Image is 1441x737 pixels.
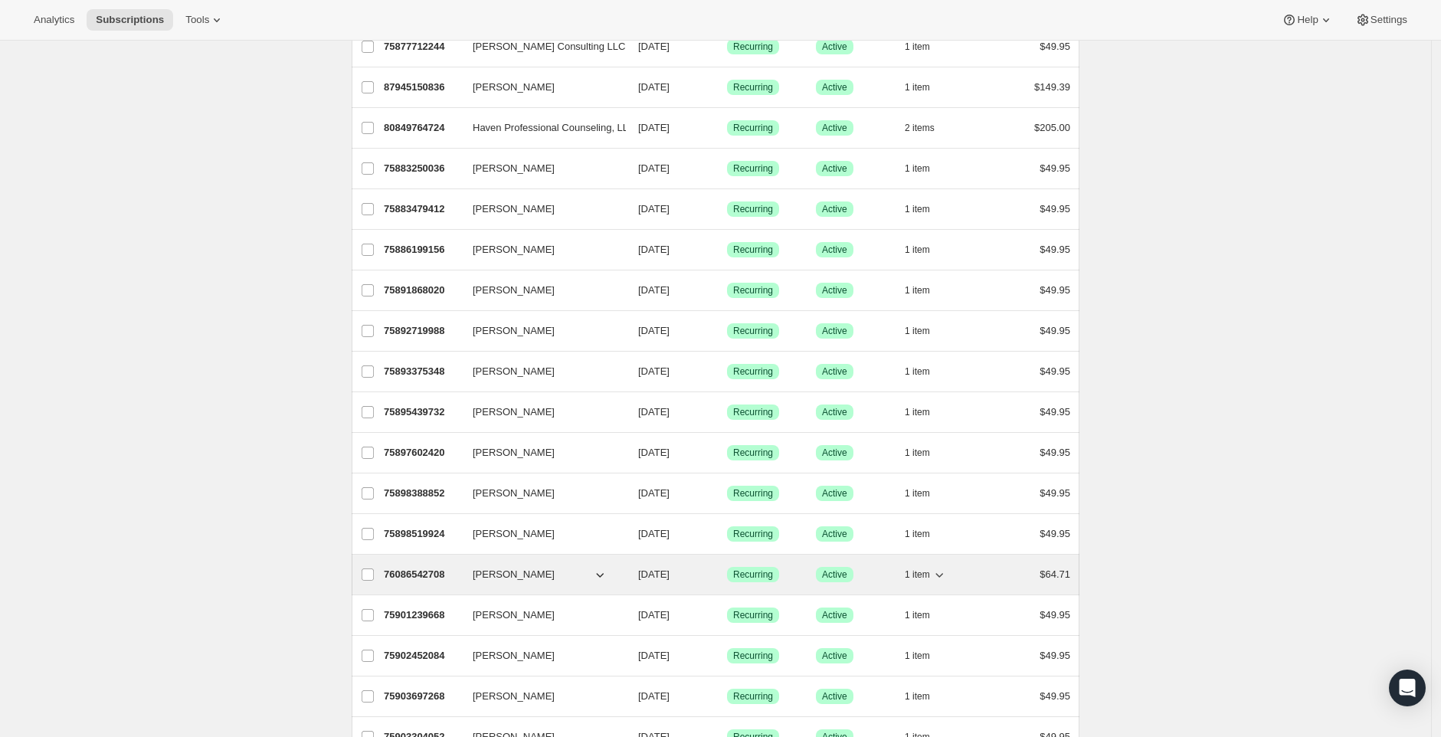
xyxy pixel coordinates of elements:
button: 1 item [905,686,947,707]
span: [PERSON_NAME] [473,405,555,420]
span: Active [822,365,847,378]
div: 75895439732[PERSON_NAME][DATE]SuccessRecurringSuccessActive1 item$49.95 [384,401,1070,423]
span: [PERSON_NAME] Consulting LLC [473,39,625,54]
button: 1 item [905,36,947,57]
p: 87945150836 [384,80,460,95]
span: $205.00 [1034,122,1070,133]
span: [DATE] [638,203,670,215]
div: 75898519924[PERSON_NAME][DATE]SuccessRecurringSuccessActive1 item$49.95 [384,523,1070,545]
p: 76086542708 [384,567,460,582]
button: [PERSON_NAME] [463,684,617,709]
span: [PERSON_NAME] [473,161,555,176]
button: 1 item [905,320,947,342]
span: [PERSON_NAME] [473,201,555,217]
div: 75902452084[PERSON_NAME][DATE]SuccessRecurringSuccessActive1 item$49.95 [384,645,1070,667]
button: 1 item [905,280,947,301]
span: [DATE] [638,365,670,377]
span: 1 item [905,284,930,296]
span: $49.95 [1040,528,1070,539]
button: 1 item [905,564,947,585]
button: 2 items [905,117,951,139]
button: Settings [1346,9,1416,31]
span: $49.95 [1040,690,1070,702]
button: 1 item [905,77,947,98]
button: [PERSON_NAME] [463,197,617,221]
span: [PERSON_NAME] [473,486,555,501]
span: Analytics [34,14,74,26]
span: Active [822,528,847,540]
span: Tools [185,14,209,26]
div: Open Intercom Messenger [1389,670,1426,706]
span: $49.95 [1040,284,1070,296]
span: 1 item [905,568,930,581]
span: 1 item [905,162,930,175]
span: Active [822,284,847,296]
div: 75903697268[PERSON_NAME][DATE]SuccessRecurringSuccessActive1 item$49.95 [384,686,1070,707]
span: Active [822,203,847,215]
span: Recurring [733,244,773,256]
button: [PERSON_NAME] [463,644,617,668]
span: Recurring [733,568,773,581]
button: 1 item [905,645,947,667]
span: 1 item [905,690,930,703]
span: [DATE] [638,162,670,174]
button: 1 item [905,158,947,179]
div: 75901239668[PERSON_NAME][DATE]SuccessRecurringSuccessActive1 item$49.95 [384,604,1070,626]
span: Recurring [733,203,773,215]
span: 1 item [905,609,930,621]
span: 1 item [905,528,930,540]
button: [PERSON_NAME] [463,156,617,181]
span: $49.95 [1040,487,1070,499]
span: [DATE] [638,41,670,52]
span: [PERSON_NAME] [473,283,555,298]
span: Active [822,325,847,337]
span: [PERSON_NAME] [473,364,555,379]
span: [DATE] [638,528,670,539]
button: [PERSON_NAME] [463,400,617,424]
div: 80849764724Haven Professional Counseling, LLC[DATE]SuccessRecurringSuccessActive2 items$205.00 [384,117,1070,139]
div: 75897602420[PERSON_NAME][DATE]SuccessRecurringSuccessActive1 item$49.95 [384,442,1070,463]
p: 75883250036 [384,161,460,176]
span: [PERSON_NAME] [473,648,555,663]
span: [PERSON_NAME] [473,323,555,339]
span: [DATE] [638,325,670,336]
button: 1 item [905,401,947,423]
span: Recurring [733,609,773,621]
span: Recurring [733,81,773,93]
span: 1 item [905,81,930,93]
span: $49.95 [1040,365,1070,377]
p: 75893375348 [384,364,460,379]
span: [DATE] [638,447,670,458]
span: [DATE] [638,650,670,661]
button: [PERSON_NAME] [463,359,617,384]
span: $49.95 [1040,203,1070,215]
p: 75895439732 [384,405,460,420]
p: 75883479412 [384,201,460,217]
button: [PERSON_NAME] [463,319,617,343]
span: Recurring [733,690,773,703]
span: 1 item [905,325,930,337]
p: 75877712244 [384,39,460,54]
button: Subscriptions [87,9,173,31]
div: 75892719988[PERSON_NAME][DATE]SuccessRecurringSuccessActive1 item$49.95 [384,320,1070,342]
button: 1 item [905,239,947,260]
span: Recurring [733,406,773,418]
div: 75883250036[PERSON_NAME][DATE]SuccessRecurringSuccessActive1 item$49.95 [384,158,1070,179]
span: [DATE] [638,568,670,580]
button: Haven Professional Counseling, LLC [463,116,617,140]
span: [PERSON_NAME] [473,608,555,623]
span: $49.95 [1040,162,1070,174]
button: [PERSON_NAME] [463,278,617,303]
button: 1 item [905,523,947,545]
p: 75886199156 [384,242,460,257]
span: Recurring [733,41,773,53]
p: 75903697268 [384,689,460,704]
span: $49.95 [1040,41,1070,52]
span: Recurring [733,325,773,337]
span: [DATE] [638,487,670,499]
button: [PERSON_NAME] [463,603,617,627]
button: Help [1272,9,1342,31]
span: Active [822,41,847,53]
span: [PERSON_NAME] [473,242,555,257]
span: Recurring [733,487,773,500]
